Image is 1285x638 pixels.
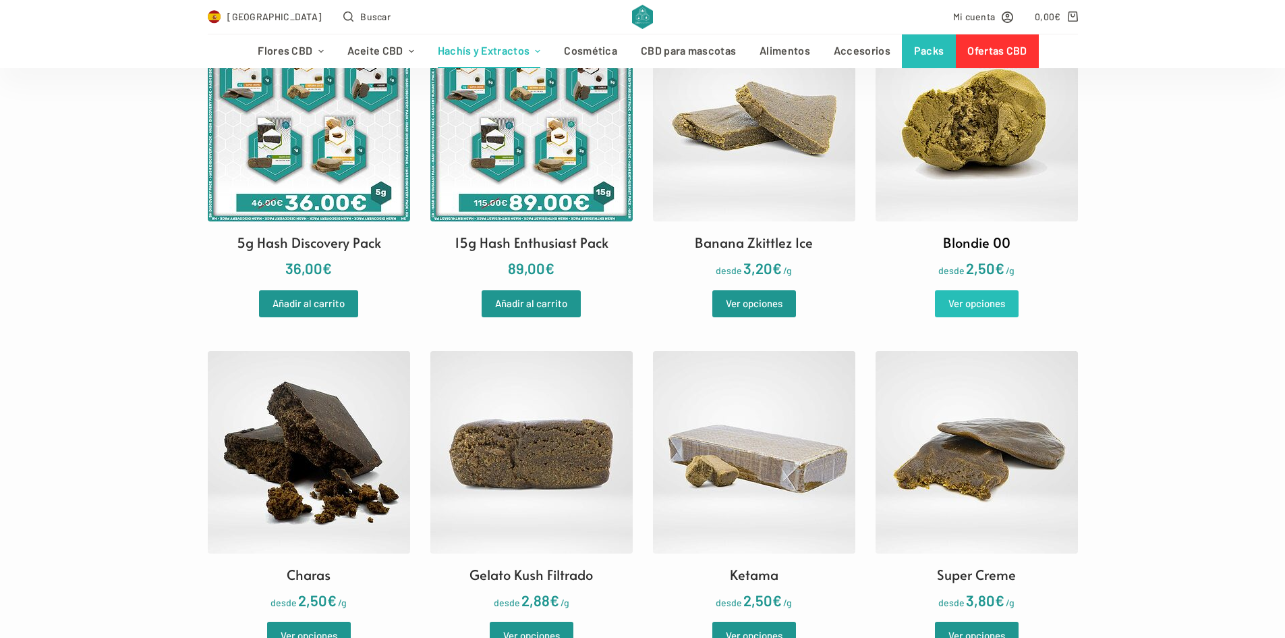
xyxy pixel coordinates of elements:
[956,34,1039,68] a: Ofertas CBD
[730,564,778,585] h2: Ketama
[550,591,559,609] span: €
[743,259,782,277] bdi: 3,20
[298,591,337,609] bdi: 2,50
[246,34,335,68] a: Flores CBD
[1035,9,1077,24] a: Carro de compra
[482,290,581,317] a: Añade “15g Hash Enthusiast Pack” a tu carrito
[508,259,554,277] bdi: 89,00
[716,597,742,608] span: desde
[937,564,1016,585] h2: Super Creme
[360,9,391,24] span: Buscar
[772,591,782,609] span: €
[743,591,782,609] bdi: 2,50
[287,564,331,585] h2: Charas
[227,9,322,24] span: [GEOGRAPHIC_DATA]
[632,5,653,29] img: CBD Alchemy
[1006,597,1015,608] span: /g
[695,232,813,252] h2: Banana Zkittlez Ice
[629,34,748,68] a: CBD para mascotas
[1035,11,1061,22] bdi: 0,00
[653,351,855,612] a: Ketama desde2,50€/g
[953,9,996,24] span: Mi cuenta
[748,34,822,68] a: Alimentos
[938,265,965,276] span: desde
[270,597,297,608] span: desde
[208,19,410,280] a: 5g Hash Discovery Pack 36,00€
[455,232,608,252] h2: 15g Hash Enthusiast Pack
[902,34,956,68] a: Packs
[953,9,1014,24] a: Mi cuenta
[935,290,1019,317] a: Elige las opciones para “Blondie 00”
[938,597,965,608] span: desde
[322,259,332,277] span: €
[995,259,1004,277] span: €
[208,9,322,24] a: Select Country
[430,351,633,612] a: Gelato Kush Filtrado desde2,88€/g
[716,265,742,276] span: desde
[545,259,554,277] span: €
[246,34,1039,68] nav: Menú de cabecera
[237,232,381,252] h2: 5g Hash Discovery Pack
[343,9,391,24] button: Abrir formulario de búsqueda
[469,564,593,585] h2: Gelato Kush Filtrado
[712,290,796,317] a: Elige las opciones para “Banana Zkittlez Ice”
[783,265,792,276] span: /g
[783,597,792,608] span: /g
[494,597,520,608] span: desde
[259,290,358,317] a: Añade “5g Hash Discovery Pack” a tu carrito
[966,591,1004,609] bdi: 3,80
[876,19,1078,280] a: Blondie 00 desde2,50€/g
[1006,265,1015,276] span: /g
[426,34,552,68] a: Hachís y Extractos
[521,591,559,609] bdi: 2,88
[943,232,1010,252] h2: Blondie 00
[822,34,902,68] a: Accesorios
[561,597,569,608] span: /g
[966,259,1004,277] bdi: 2,50
[876,351,1078,612] a: Super Creme desde3,80€/g
[338,597,347,608] span: /g
[208,10,221,24] img: ES Flag
[208,351,410,612] a: Charas desde2,50€/g
[1054,11,1060,22] span: €
[552,34,629,68] a: Cosmética
[327,591,337,609] span: €
[772,259,782,277] span: €
[430,19,633,280] a: 15g Hash Enthusiast Pack 89,00€
[285,259,332,277] bdi: 36,00
[995,591,1004,609] span: €
[653,19,855,280] a: Banana Zkittlez Ice desde3,20€/g
[335,34,426,68] a: Aceite CBD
